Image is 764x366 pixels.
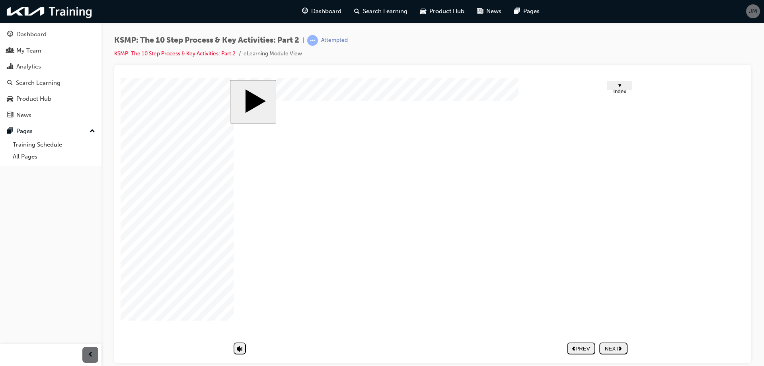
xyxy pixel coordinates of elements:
[523,7,540,16] span: Pages
[7,80,13,87] span: search-icon
[16,94,51,104] div: Product Hub
[508,3,546,20] a: pages-iconPages
[88,350,94,360] span: prev-icon
[471,3,508,20] a: news-iconNews
[16,30,47,39] div: Dashboard
[109,2,156,46] button: Start
[3,27,98,42] a: Dashboard
[429,7,464,16] span: Product Hub
[7,31,13,38] span: guage-icon
[3,124,98,139] button: Pages
[311,7,341,16] span: Dashboard
[514,6,520,16] span: pages-icon
[307,35,318,46] span: learningRecordVerb_ATTEMPT-icon
[7,47,13,55] span: people-icon
[3,76,98,90] a: Search Learning
[16,127,33,136] div: Pages
[114,50,236,57] a: KSMP: The 10 Step Process & Key Activities: Part 2
[486,7,501,16] span: News
[16,62,41,71] div: Analytics
[114,36,299,45] span: KSMP: The 10 Step Process & Key Activities: Part 2
[10,151,98,163] a: All Pages
[16,46,41,55] div: My Team
[302,6,308,16] span: guage-icon
[4,3,95,20] img: kia-training
[348,3,414,20] a: search-iconSearch Learning
[7,112,13,119] span: news-icon
[749,7,757,16] span: JM
[321,37,348,44] div: Attempted
[109,2,515,283] div: The 10 step Service Process and Key Activities (2) Start Course
[7,63,13,70] span: chart-icon
[7,128,13,135] span: pages-icon
[3,59,98,74] a: Analytics
[302,36,304,45] span: |
[10,139,98,151] a: Training Schedule
[420,6,426,16] span: car-icon
[3,43,98,58] a: My Team
[363,7,407,16] span: Search Learning
[244,49,302,59] li: eLearning Module View
[16,78,60,88] div: Search Learning
[746,4,760,18] button: JM
[414,3,471,20] a: car-iconProduct Hub
[3,108,98,123] a: News
[16,111,31,120] div: News
[354,6,360,16] span: search-icon
[477,6,483,16] span: news-icon
[7,96,13,103] span: car-icon
[3,92,98,106] a: Product Hub
[90,126,95,137] span: up-icon
[296,3,348,20] a: guage-iconDashboard
[3,25,98,124] button: DashboardMy TeamAnalyticsSearch LearningProduct HubNews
